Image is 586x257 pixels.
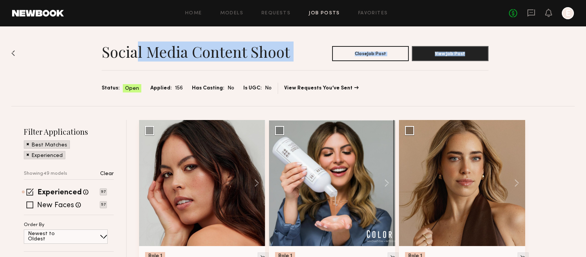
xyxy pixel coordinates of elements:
h2: Filter Applications [24,126,114,137]
a: E [562,7,574,19]
span: Has Casting: [192,84,224,92]
button: View Job Post [412,46,489,61]
p: Best Matches [31,143,67,148]
p: Experienced [31,153,63,159]
a: Requests [261,11,291,16]
span: No [265,84,272,92]
img: Back to previous page [11,50,15,56]
span: No [227,84,234,92]
p: Order By [24,223,45,228]
p: Newest to Oldest [28,231,73,242]
span: 156 [175,84,183,92]
a: Job Posts [309,11,340,16]
span: Status: [102,84,120,92]
p: Showing 49 models [24,171,67,176]
span: Is UGC: [243,84,262,92]
p: Clear [100,171,114,177]
button: CloseJob Post [332,46,409,61]
label: Experienced [37,189,82,197]
a: Home [185,11,202,16]
label: New Faces [37,202,74,209]
span: Open [125,85,139,92]
h1: Social Media Content Shoot [102,42,290,61]
p: 57 [100,201,107,208]
span: Applied: [150,84,172,92]
a: View Requests You’ve Sent [284,86,359,91]
a: Favorites [358,11,388,16]
a: Models [220,11,243,16]
p: 97 [100,188,107,195]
